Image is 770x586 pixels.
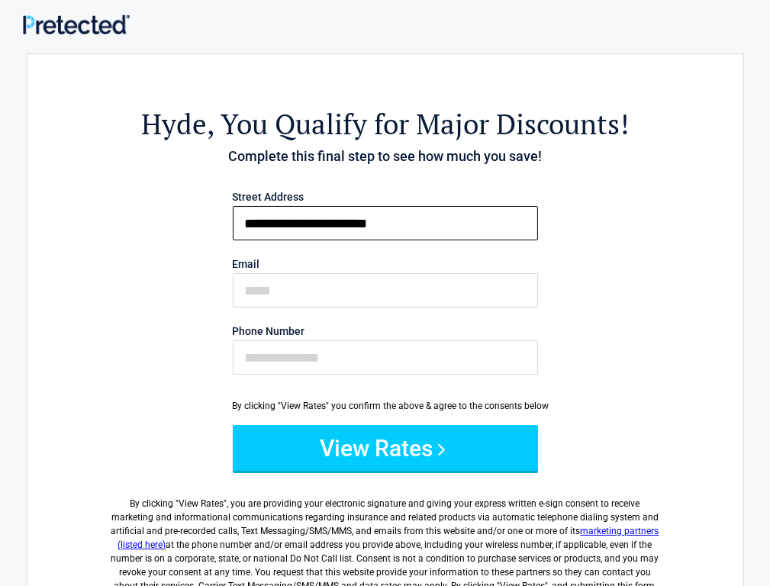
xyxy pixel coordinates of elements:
label: Email [233,259,538,269]
h4: Complete this final step to see how much you save! [111,146,659,166]
span: View Rates [179,498,224,509]
label: Phone Number [233,326,538,336]
div: By clicking "View Rates" you confirm the above & agree to the consents below [233,399,538,413]
button: View Rates [233,425,538,471]
h2: , You Qualify for Major Discounts! [111,105,659,143]
label: Street Address [233,192,538,202]
span: Hyde [141,105,207,143]
img: Main Logo [23,14,130,34]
